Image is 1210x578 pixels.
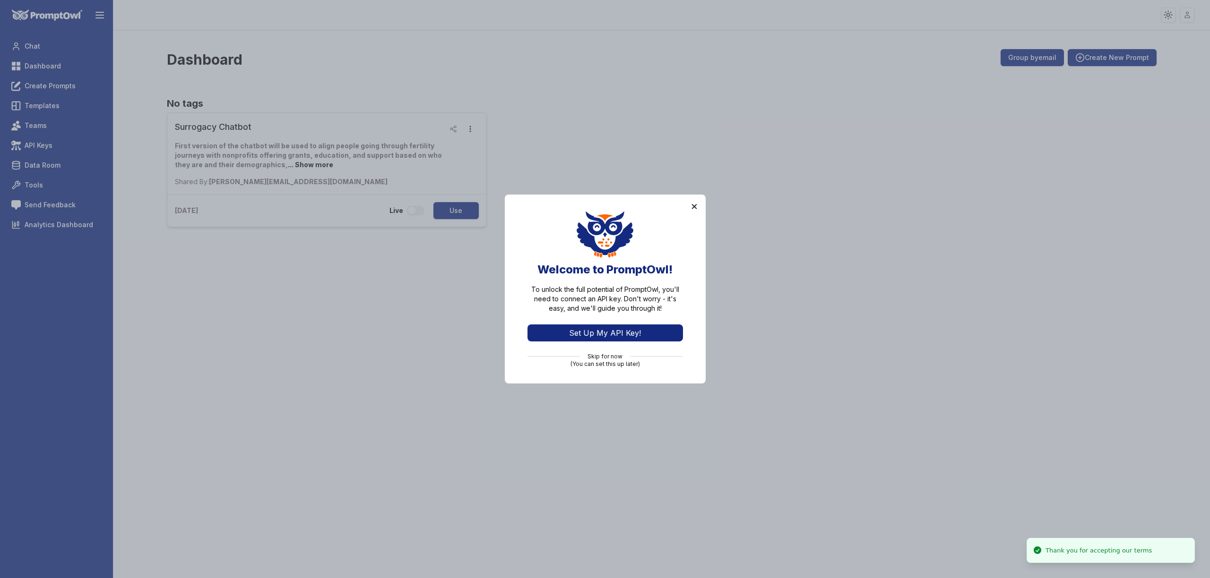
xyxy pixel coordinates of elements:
[527,262,683,277] h2: Welcome to PromptOwl!
[527,317,683,341] a: Set Up My API Key!
[527,324,683,341] button: Set Up My API Key!
[588,353,622,360] a: Skip for now
[1046,546,1152,555] div: Thank you for accepting our terms
[527,285,683,313] p: To unlock the full potential of PromptOwl, you'll need to connect an API key. Don't worry - it's ...
[691,198,698,213] button: ×
[535,360,675,368] p: (You can set this up later)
